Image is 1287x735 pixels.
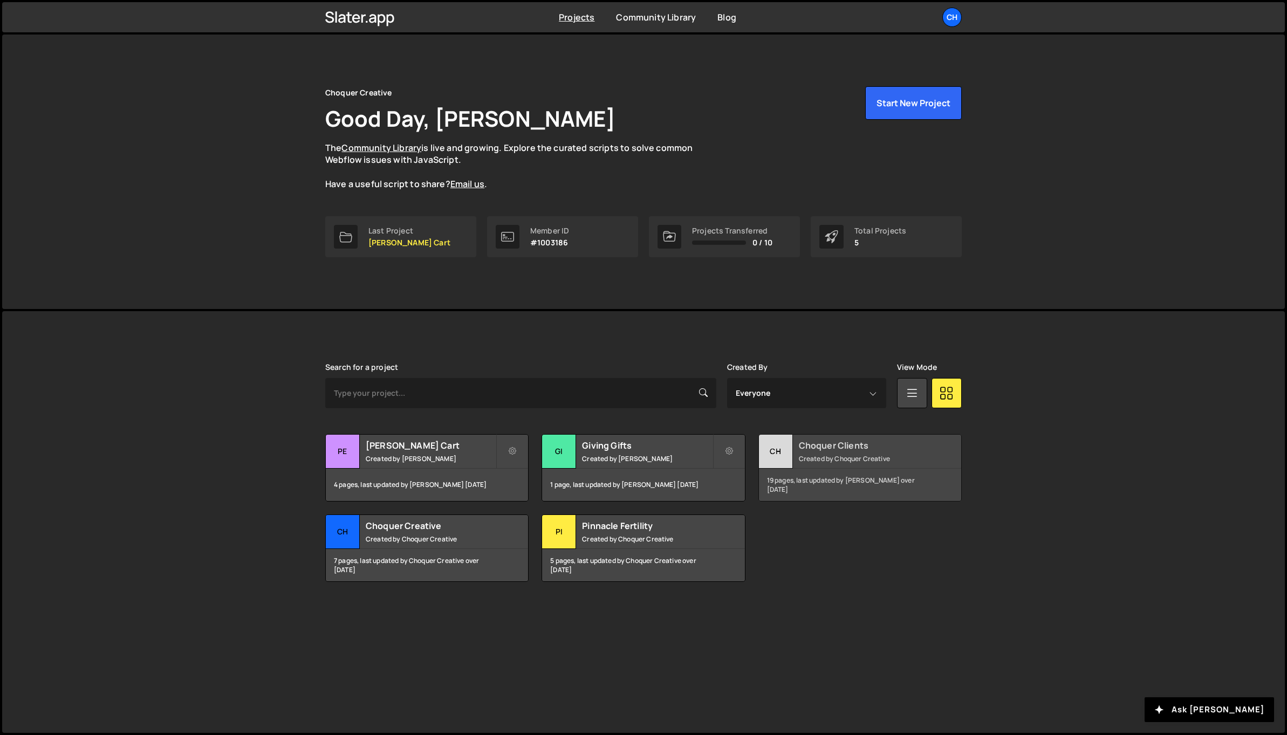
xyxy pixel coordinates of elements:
label: View Mode [897,363,937,372]
h2: Choquer Creative [366,520,496,532]
button: Start New Project [865,86,962,120]
label: Created By [727,363,768,372]
a: Ch [942,8,962,27]
div: Last Project [368,226,450,235]
a: Pi Pinnacle Fertility Created by Choquer Creative 5 pages, last updated by Choquer Creative over ... [542,514,745,582]
a: Gi Giving Gifts Created by [PERSON_NAME] 1 page, last updated by [PERSON_NAME] [DATE] [542,434,745,502]
h1: Good Day, [PERSON_NAME] [325,104,615,133]
div: Choquer Creative [325,86,392,99]
button: Ask [PERSON_NAME] [1145,697,1274,722]
a: Ch Choquer Clients Created by Choquer Creative 19 pages, last updated by [PERSON_NAME] over [DATE] [758,434,962,502]
a: Ch Choquer Creative Created by Choquer Creative 7 pages, last updated by Choquer Creative over [D... [325,514,529,582]
div: 7 pages, last updated by Choquer Creative over [DATE] [326,549,528,581]
h2: Giving Gifts [582,439,712,451]
small: Created by Choquer Creative [582,534,712,544]
div: Pe [326,435,360,469]
h2: Choquer Clients [799,439,929,451]
a: Community Library [341,142,421,154]
div: 1 page, last updated by [PERSON_NAME] [DATE] [542,469,744,501]
a: Pe [PERSON_NAME] Cart Created by [PERSON_NAME] 4 pages, last updated by [PERSON_NAME] [DATE] [325,434,529,502]
label: Search for a project [325,363,398,372]
div: 19 pages, last updated by [PERSON_NAME] over [DATE] [759,469,961,501]
p: The is live and growing. Explore the curated scripts to solve common Webflow issues with JavaScri... [325,142,714,190]
small: Created by [PERSON_NAME] [582,454,712,463]
div: Ch [326,515,360,549]
p: 5 [854,238,906,247]
a: Last Project [PERSON_NAME] Cart [325,216,476,257]
a: Blog [717,11,736,23]
div: Ch [759,435,793,469]
input: Type your project... [325,378,716,408]
a: Projects [559,11,594,23]
a: Email us [450,178,484,190]
div: Total Projects [854,226,906,235]
small: Created by Choquer Creative [799,454,929,463]
span: 0 / 10 [752,238,772,247]
div: Projects Transferred [692,226,772,235]
div: 4 pages, last updated by [PERSON_NAME] [DATE] [326,469,528,501]
div: Pi [542,515,576,549]
div: 5 pages, last updated by Choquer Creative over [DATE] [542,549,744,581]
small: Created by Choquer Creative [366,534,496,544]
a: Community Library [616,11,696,23]
h2: Pinnacle Fertility [582,520,712,532]
h2: [PERSON_NAME] Cart [366,439,496,451]
div: Member ID [530,226,569,235]
div: Gi [542,435,576,469]
small: Created by [PERSON_NAME] [366,454,496,463]
p: #1003186 [530,238,569,247]
p: [PERSON_NAME] Cart [368,238,450,247]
